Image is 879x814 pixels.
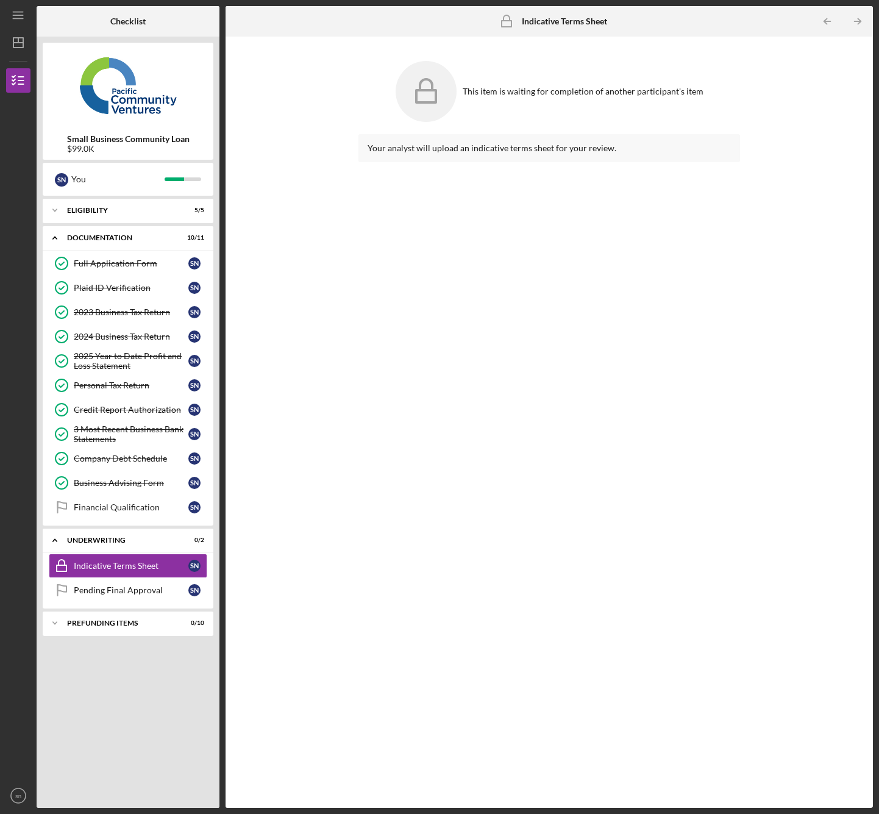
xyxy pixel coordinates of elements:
div: 0 / 2 [182,537,204,544]
div: Business Advising Form [74,478,188,488]
div: s n [188,355,201,367]
a: Indicative Terms Sheetsn [49,554,207,578]
div: You [71,169,165,190]
div: s n [188,584,201,596]
div: Eligibility [67,207,174,214]
button: sn [6,784,30,808]
div: s n [188,330,201,343]
div: Your analyst will upload an indicative terms sheet for your review. [368,143,730,153]
div: s n [188,379,201,391]
div: 10 / 11 [182,234,204,241]
div: s n [188,282,201,294]
div: 0 / 10 [182,619,204,627]
div: Personal Tax Return [74,380,188,390]
div: Indicative Terms Sheet [74,561,188,571]
a: Credit Report Authorizationsn [49,398,207,422]
div: s n [188,452,201,465]
a: 2023 Business Tax Returnsn [49,300,207,324]
div: Underwriting [67,537,174,544]
div: Company Debt Schedule [74,454,188,463]
div: s n [188,428,201,440]
div: Financial Qualification [74,502,188,512]
a: Company Debt Schedulesn [49,446,207,471]
b: Small Business Community Loan [67,134,190,144]
a: Personal Tax Returnsn [49,373,207,398]
b: Checklist [110,16,146,26]
div: s n [188,560,201,572]
a: 3 Most Recent Business Bank Statementssn [49,422,207,446]
div: 2023 Business Tax Return [74,307,188,317]
div: This item is waiting for completion of another participant's item [463,87,703,96]
b: Indicative Terms Sheet [522,16,607,26]
div: Pending Final Approval [74,585,188,595]
a: Full Application Formsn [49,251,207,276]
div: 5 / 5 [182,207,204,214]
a: Plaid ID Verificationsn [49,276,207,300]
div: Plaid ID Verification [74,283,188,293]
div: 2025 Year to Date Profit and Loss Statement [74,351,188,371]
text: sn [15,793,21,799]
a: Pending Final Approvalsn [49,578,207,602]
div: $99.0K [67,144,190,154]
div: s n [188,501,201,513]
div: s n [188,404,201,416]
div: Documentation [67,234,174,241]
a: Business Advising Formsn [49,471,207,495]
div: 2024 Business Tax Return [74,332,188,341]
div: Prefunding Items [67,619,174,627]
div: s n [55,173,68,187]
div: s n [188,257,201,270]
div: Full Application Form [74,259,188,268]
div: 3 Most Recent Business Bank Statements [74,424,188,444]
div: Credit Report Authorization [74,405,188,415]
div: s n [188,306,201,318]
a: 2024 Business Tax Returnsn [49,324,207,349]
a: 2025 Year to Date Profit and Loss Statementsn [49,349,207,373]
div: s n [188,477,201,489]
img: Product logo [43,49,213,122]
a: Financial Qualificationsn [49,495,207,519]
